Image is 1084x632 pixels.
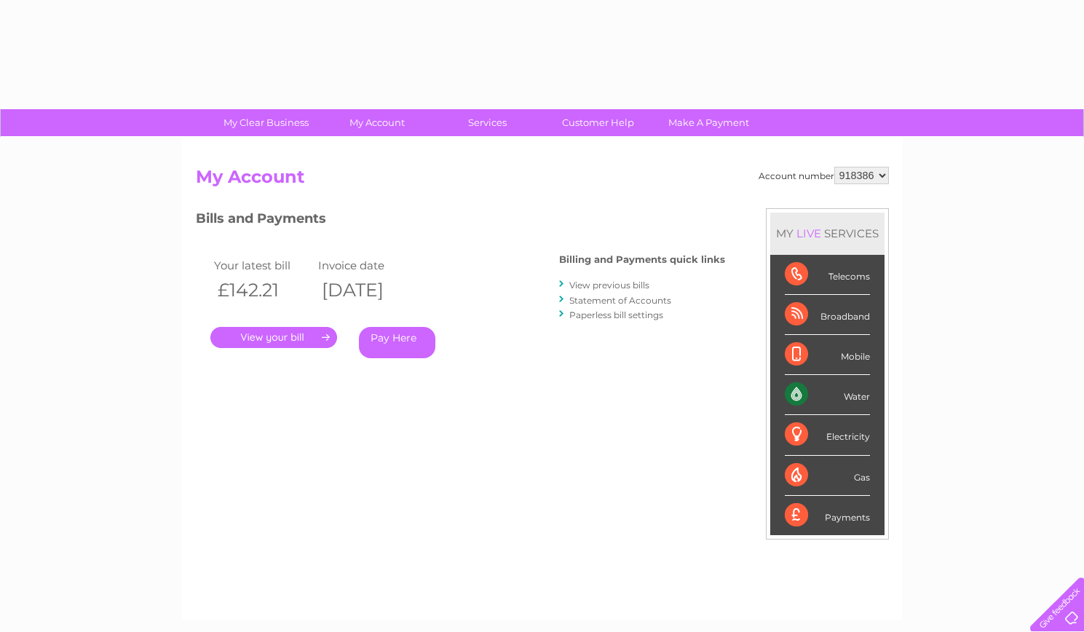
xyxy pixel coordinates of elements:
a: Customer Help [538,109,658,136]
a: My Clear Business [206,109,326,136]
a: My Account [317,109,437,136]
td: Your latest bill [210,256,315,275]
div: MY SERVICES [770,213,885,254]
div: LIVE [794,226,824,240]
div: Water [785,375,870,415]
th: [DATE] [314,275,419,305]
td: Invoice date [314,256,419,275]
div: Gas [785,456,870,496]
a: Make A Payment [649,109,769,136]
a: View previous bills [569,280,649,291]
a: Services [427,109,547,136]
th: £142.21 [210,275,315,305]
a: . [210,327,337,348]
a: Pay Here [359,327,435,358]
a: Paperless bill settings [569,309,663,320]
a: Statement of Accounts [569,295,671,306]
h2: My Account [196,167,889,194]
div: Telecoms [785,255,870,295]
div: Mobile [785,335,870,375]
div: Payments [785,496,870,535]
div: Account number [759,167,889,184]
h3: Bills and Payments [196,208,725,234]
div: Electricity [785,415,870,455]
div: Broadband [785,295,870,335]
h4: Billing and Payments quick links [559,254,725,265]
